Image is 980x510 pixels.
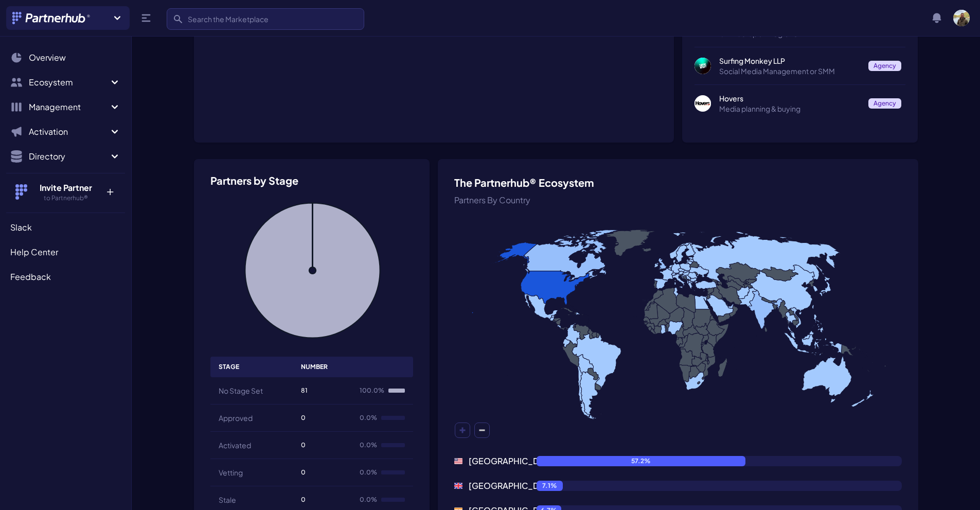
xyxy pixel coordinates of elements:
[454,195,530,205] span: Partners By Country
[360,414,377,422] span: 0.0%
[12,12,91,24] img: Partnerhub® Logo
[210,377,293,405] th: No Stage Set
[293,357,351,377] th: Number
[10,221,32,234] span: Slack
[29,76,109,89] span: Ecosystem
[6,72,125,93] button: Ecosystem
[868,61,901,71] span: Agency
[6,121,125,142] button: Activation
[10,246,58,258] span: Help Center
[29,150,109,163] span: Directory
[32,182,99,194] h4: Invite Partner
[694,58,711,74] img: Surfing Monkey LLP
[474,423,490,438] button: Zoom out
[293,431,351,459] td: 0
[469,480,534,492] span: [GEOGRAPHIC_DATA]
[694,93,906,114] a: Hovers Hovers Media planning & buying Agency
[293,459,351,486] td: 0
[360,468,377,477] span: 0.0%
[6,242,125,262] a: Help Center
[953,10,970,26] img: user photo
[6,267,125,287] a: Feedback
[29,51,66,64] span: Overview
[6,173,125,210] button: Invite Partner to Partnerhub® +
[6,217,125,238] a: Slack
[719,56,861,66] p: Surfing Monkey LLP
[537,456,745,466] div: 57.2%
[210,459,293,486] th: Vetting
[29,101,109,113] span: Management
[6,47,125,68] a: Overview
[10,271,51,283] span: Feedback
[537,481,562,491] div: 7.1%
[719,103,861,114] p: Media planning & buying
[293,404,351,431] td: 0
[210,357,293,377] th: Stage
[210,175,414,186] h3: Partners by Stage
[360,496,377,504] span: 0.0%
[719,66,861,76] p: Social Media Management or SMM
[469,455,534,467] span: [GEOGRAPHIC_DATA]
[210,404,293,431] th: Approved
[99,182,121,198] p: +
[167,8,364,30] input: Search the Marketplace
[868,98,901,109] span: Agency
[32,194,99,202] h5: to Partnerhub®
[694,95,711,112] img: Hovers
[210,431,293,459] th: Activated
[360,441,377,449] span: 0.0%
[360,386,384,395] span: 100.0%
[6,146,125,167] button: Directory
[6,97,125,117] button: Management
[29,126,109,138] span: Activation
[293,377,351,405] td: 81
[719,93,861,103] p: Hovers
[455,423,470,438] button: Zoom in
[454,175,901,190] h3: The Partnerhub® Ecosystem
[694,56,906,76] a: Surfing Monkey LLP Surfing Monkey LLP Social Media Management or SMM Agency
